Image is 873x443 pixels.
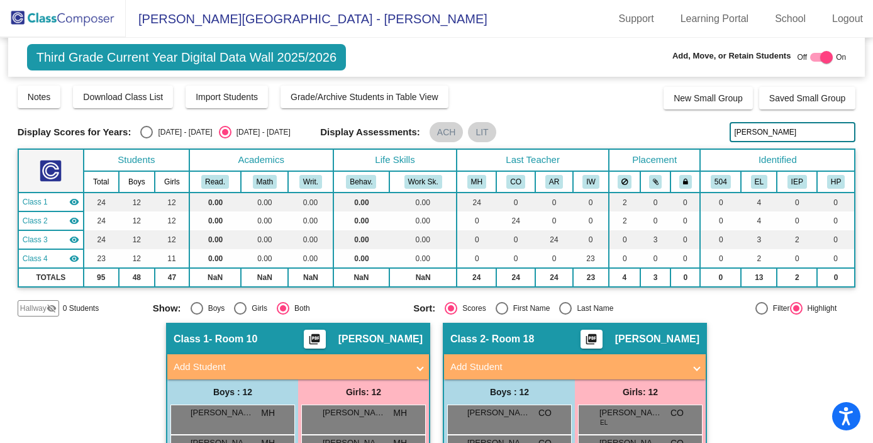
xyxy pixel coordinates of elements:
[203,303,225,314] div: Boys
[457,268,496,287] td: 24
[581,330,603,349] button: Print Students Details
[486,333,534,345] span: - Room 18
[23,253,48,264] span: Class 4
[241,268,288,287] td: NaN
[291,92,438,102] span: Grade/Archive Students in Table View
[389,249,457,268] td: 0.00
[18,249,84,268] td: Ian White - Room 17
[575,379,706,405] div: Girls: 12
[288,193,333,211] td: 0.00
[27,44,346,70] span: Third Grade Current Year Digital Data Wall 2025/2026
[584,333,599,350] mat-icon: picture_as_pdf
[700,268,741,287] td: 0
[573,211,609,230] td: 0
[600,418,608,427] span: EL
[338,333,423,345] span: [PERSON_NAME]
[640,230,671,249] td: 3
[457,149,609,171] th: Last Teacher
[573,268,609,287] td: 23
[153,303,181,314] span: Show:
[84,149,189,171] th: Students
[153,302,404,315] mat-radio-group: Select an option
[119,230,155,249] td: 12
[674,93,743,103] span: New Small Group
[288,230,333,249] td: 0.00
[508,303,550,314] div: First Name
[189,149,333,171] th: Academics
[640,268,671,287] td: 3
[670,211,700,230] td: 0
[119,249,155,268] td: 12
[18,86,61,108] button: Notes
[119,171,155,193] th: Boys
[777,211,817,230] td: 0
[241,249,288,268] td: 0.00
[83,92,163,102] span: Download Class List
[535,268,573,287] td: 24
[573,193,609,211] td: 0
[817,268,855,287] td: 0
[457,230,496,249] td: 0
[777,171,817,193] th: Resource Support
[191,407,253,419] span: [PERSON_NAME]
[307,333,322,350] mat-icon: picture_as_pdf
[751,175,767,189] button: EL
[670,193,700,211] td: 0
[468,122,496,142] mat-chip: LIT
[640,171,671,193] th: Keep with students
[787,175,807,189] button: IEP
[545,175,563,189] button: AR
[615,333,699,345] span: [PERSON_NAME]
[304,330,326,349] button: Print Students Details
[155,193,189,211] td: 12
[196,92,258,102] span: Import Students
[670,268,700,287] td: 0
[664,87,753,109] button: New Small Group
[298,379,429,405] div: Girls: 12
[247,303,267,314] div: Girls
[430,122,464,142] mat-chip: ACH
[299,175,322,189] button: Writ.
[84,171,119,193] th: Total
[609,9,664,29] a: Support
[670,230,700,249] td: 0
[609,171,640,193] th: Keep away students
[768,303,790,314] div: Filter
[23,234,48,245] span: Class 3
[241,211,288,230] td: 0.00
[700,171,741,193] th: 504 Plan
[155,211,189,230] td: 12
[803,303,837,314] div: Highlight
[670,9,759,29] a: Learning Portal
[119,193,155,211] td: 12
[241,230,288,249] td: 0.00
[572,303,613,314] div: Last Name
[496,230,535,249] td: 0
[444,379,575,405] div: Boys : 12
[450,333,486,345] span: Class 2
[711,175,731,189] button: 504
[640,249,671,268] td: 0
[670,249,700,268] td: 0
[189,249,242,268] td: 0.00
[797,52,807,63] span: Off
[333,149,457,171] th: Life Skills
[467,407,530,419] span: [PERSON_NAME]
[389,193,457,211] td: 0.00
[836,52,846,63] span: On
[126,9,487,29] span: [PERSON_NAME][GEOGRAPHIC_DATA] - [PERSON_NAME]
[140,126,290,138] mat-radio-group: Select an option
[231,126,291,138] div: [DATE] - [DATE]
[700,193,741,211] td: 0
[700,249,741,268] td: 0
[288,211,333,230] td: 0.00
[189,268,242,287] td: NaN
[20,303,47,314] span: Hallway
[155,230,189,249] td: 12
[535,249,573,268] td: 0
[23,196,48,208] span: Class 1
[457,303,486,314] div: Scores
[404,175,442,189] button: Work Sk.
[496,171,535,193] th: Charity Ochoa
[817,230,855,249] td: 0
